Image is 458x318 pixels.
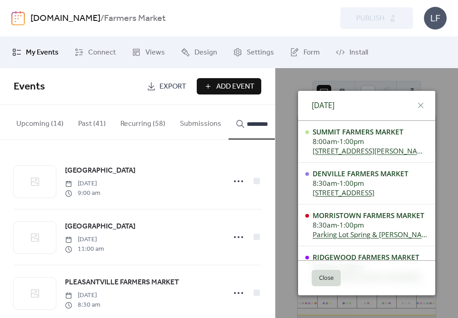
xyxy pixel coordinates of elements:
div: DENVILLE FARMERS MARKET [313,169,408,179]
span: 1:00pm [339,179,364,188]
span: Design [194,47,217,58]
span: 11:00 am [65,244,104,254]
span: Add Event [216,81,254,92]
span: 8:30am [313,179,337,188]
span: 8:30 am [65,300,100,310]
a: [STREET_ADDRESS] [313,188,408,198]
span: 1:00pm [339,137,364,146]
b: / [100,10,104,27]
button: Recurring (58) [113,105,173,139]
a: My Events [5,40,65,65]
span: [DATE] [312,100,334,111]
span: Install [349,47,368,58]
a: Settings [226,40,281,65]
span: - [337,179,339,188]
span: [DATE] [65,291,100,300]
span: [DATE] [65,235,104,244]
span: Events [14,77,45,97]
a: [GEOGRAPHIC_DATA] [65,165,135,177]
span: 8:30am [313,220,337,230]
span: [DATE] [65,179,100,189]
a: [STREET_ADDRESS][PERSON_NAME] [313,146,428,156]
span: PLEASANTVILLE FARMERS MARKET [65,277,179,288]
span: - [337,220,339,230]
button: Add Event [197,78,261,94]
span: [GEOGRAPHIC_DATA] [65,221,135,232]
span: [GEOGRAPHIC_DATA] [65,165,135,176]
span: Settings [247,47,274,58]
button: Upcoming (14) [9,105,71,139]
a: [GEOGRAPHIC_DATA] [65,221,135,233]
b: Farmers Market [104,10,166,27]
a: Form [283,40,327,65]
span: 9:00 am [65,189,100,198]
span: Views [145,47,165,58]
span: - [337,137,339,146]
div: RIDGEWOOD FARMERS MARKET [313,253,428,262]
span: My Events [26,47,59,58]
a: Install [329,40,375,65]
div: LF [424,7,447,30]
a: Parking Lot Spring & [PERSON_NAME] [GEOGRAPHIC_DATA], [GEOGRAPHIC_DATA] [313,230,428,239]
a: [DOMAIN_NAME] [30,10,100,27]
span: 1:00pm [339,220,364,230]
a: Export [140,78,193,94]
div: SUMMIT FARMERS MARKET [313,127,428,137]
a: Design [174,40,224,65]
span: 8:00am [313,137,337,146]
span: Export [159,81,186,92]
a: Connect [68,40,123,65]
button: Close [312,270,341,286]
div: MORRISTOWN FARMERS MARKET [313,211,428,220]
a: Views [125,40,172,65]
button: Past (41) [71,105,113,139]
button: Submissions [173,105,229,139]
span: Form [304,47,320,58]
img: logo [11,11,25,25]
a: PLEASANTVILLE FARMERS MARKET [65,277,179,288]
span: Connect [88,47,116,58]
